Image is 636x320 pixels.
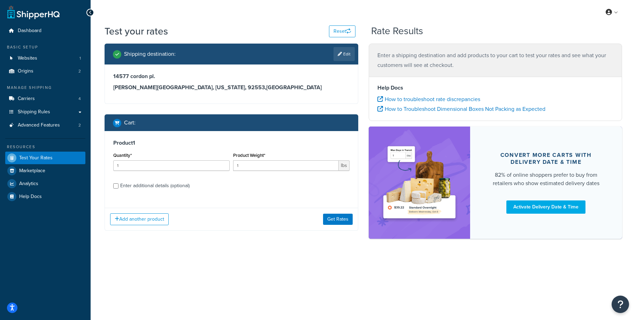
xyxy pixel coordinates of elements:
[5,165,85,177] a: Marketplace
[5,152,85,164] a: Test Your Rates
[371,26,423,37] h2: Rate Results
[18,96,35,102] span: Carriers
[19,155,53,161] span: Test Your Rates
[18,68,33,74] span: Origins
[124,51,176,57] h2: Shipping destination :
[5,85,85,91] div: Manage Shipping
[233,160,339,171] input: 0.00
[5,119,85,132] a: Advanced Features2
[487,171,606,188] div: 82% of online shoppers prefer to buy from retailers who show estimated delivery dates
[18,109,50,115] span: Shipping Rules
[113,160,230,171] input: 0
[5,65,85,78] li: Origins
[5,190,85,203] a: Help Docs
[5,92,85,105] a: Carriers4
[5,106,85,119] a: Shipping Rules
[110,213,169,225] button: Add another product
[18,28,41,34] span: Dashboard
[5,24,85,37] a: Dashboard
[5,119,85,132] li: Advanced Features
[78,122,81,128] span: 2
[323,214,353,225] button: Get Rates
[379,137,460,228] img: feature-image-ddt-36eae7f7280da8017bfb280eaccd9c446f90b1fe08728e4019434db127062ab4.png
[113,84,350,91] h3: [PERSON_NAME][GEOGRAPHIC_DATA], [US_STATE], 92553 , [GEOGRAPHIC_DATA]
[120,181,190,191] div: Enter additional details (optional)
[329,25,355,37] button: Reset
[78,68,81,74] span: 2
[487,152,606,166] div: Convert more carts with delivery date & time
[377,105,545,113] a: How to Troubleshoot Dimensional Boxes Not Packing as Expected
[5,52,85,65] li: Websites
[377,84,614,92] h4: Help Docs
[506,200,585,214] a: Activate Delivery Date & Time
[233,153,265,158] label: Product Weight*
[79,55,81,61] span: 1
[377,51,614,70] p: Enter a shipping destination and add products to your cart to test your rates and see what your c...
[18,122,60,128] span: Advanced Features
[78,96,81,102] span: 4
[113,73,350,80] h3: 14577 cordon pl.
[18,55,37,61] span: Websites
[19,194,42,200] span: Help Docs
[5,52,85,65] a: Websites1
[124,120,136,126] h2: Cart :
[5,44,85,50] div: Basic Setup
[113,183,118,189] input: Enter additional details (optional)
[5,177,85,190] a: Analytics
[612,296,629,313] button: Open Resource Center
[5,92,85,105] li: Carriers
[334,47,355,61] a: Edit
[5,65,85,78] a: Origins2
[377,95,480,103] a: How to troubleshoot rate discrepancies
[339,160,350,171] span: lbs
[19,168,45,174] span: Marketplace
[113,153,132,158] label: Quantity*
[19,181,38,187] span: Analytics
[113,139,350,146] h3: Product 1
[105,24,168,38] h1: Test your rates
[5,144,85,150] div: Resources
